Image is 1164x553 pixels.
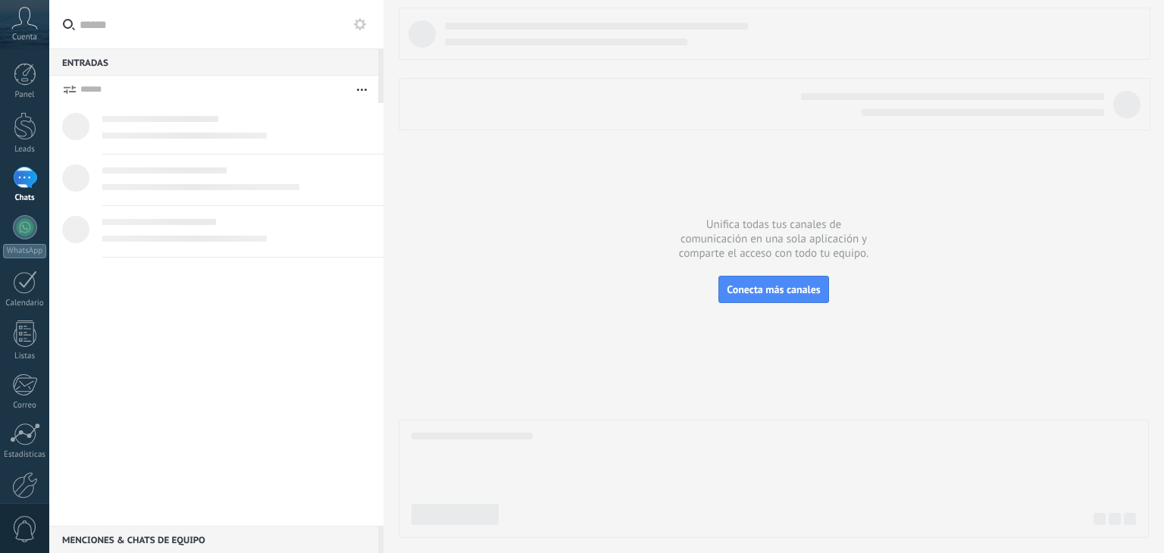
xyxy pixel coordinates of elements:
[3,193,47,203] div: Chats
[3,351,47,361] div: Listas
[727,283,820,296] span: Conecta más canales
[3,90,47,100] div: Panel
[49,526,378,553] div: Menciones & Chats de equipo
[3,244,46,258] div: WhatsApp
[49,48,378,76] div: Entradas
[3,145,47,155] div: Leads
[3,450,47,460] div: Estadísticas
[12,33,37,42] span: Cuenta
[3,401,47,411] div: Correo
[718,276,828,303] button: Conecta más canales
[3,298,47,308] div: Calendario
